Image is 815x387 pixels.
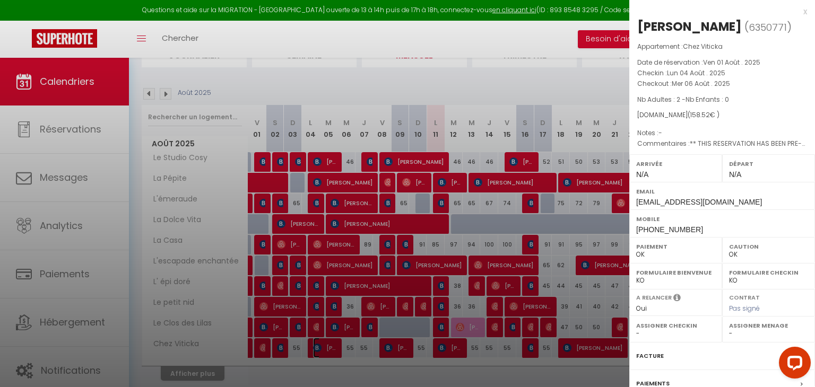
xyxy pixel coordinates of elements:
[729,293,760,300] label: Contrat
[637,18,742,35] div: [PERSON_NAME]
[686,95,729,104] span: Nb Enfants : 0
[688,110,719,119] span: ( € )
[637,138,807,149] p: Commentaires :
[683,42,723,51] span: Chez Viticka
[636,198,762,206] span: [EMAIL_ADDRESS][DOMAIN_NAME]
[636,225,703,234] span: [PHONE_NUMBER]
[703,58,760,67] span: Ven 01 Août . 2025
[637,95,729,104] span: Nb Adultes : 2 -
[636,320,715,331] label: Assigner Checkin
[636,186,808,197] label: Email
[673,293,681,305] i: Sélectionner OUI si vous souhaiter envoyer les séquences de messages post-checkout
[637,68,807,78] p: Checkin :
[636,159,715,169] label: Arrivée
[636,214,808,224] label: Mobile
[729,170,741,179] span: N/A
[729,304,760,313] span: Pas signé
[636,241,715,252] label: Paiement
[729,267,808,278] label: Formulaire Checkin
[744,20,792,34] span: ( )
[637,41,807,52] p: Appartement :
[729,159,808,169] label: Départ
[629,5,807,18] div: x
[637,128,807,138] p: Notes :
[729,241,808,252] label: Caution
[667,68,725,77] span: Lun 04 Août . 2025
[672,79,730,88] span: Mer 06 Août . 2025
[636,170,648,179] span: N/A
[749,21,787,34] span: 6350771
[637,110,807,120] div: [DOMAIN_NAME]
[729,320,808,331] label: Assigner Menage
[636,293,672,302] label: A relancer
[636,267,715,278] label: Formulaire Bienvenue
[637,57,807,68] p: Date de réservation :
[637,78,807,89] p: Checkout :
[770,342,815,387] iframe: LiveChat chat widget
[658,128,662,137] span: -
[690,110,710,119] span: 158.52
[636,350,664,362] label: Facture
